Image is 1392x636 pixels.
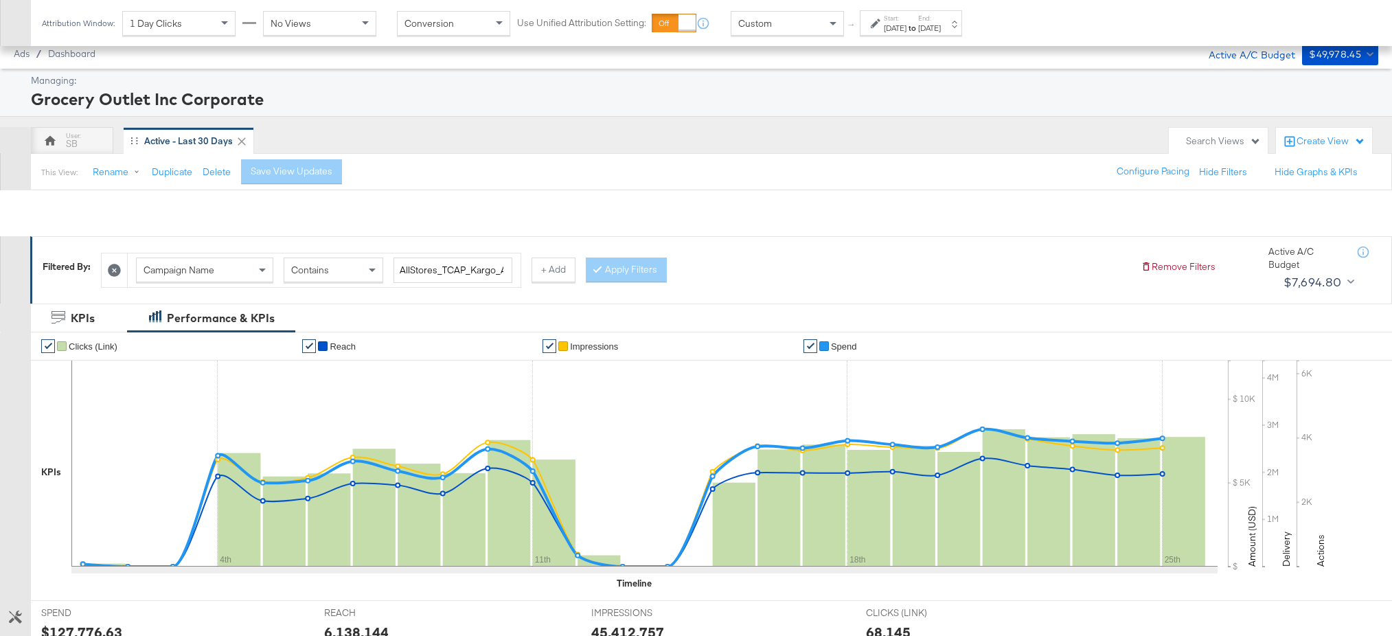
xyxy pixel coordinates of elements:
a: ✔ [41,339,55,353]
input: Enter a search term [393,258,512,283]
span: Contains [291,264,329,276]
label: Use Unified Attribution Setting: [517,16,646,30]
div: Timeline [617,577,652,590]
span: 1 Day Clicks [130,17,182,30]
div: KPIs [41,466,61,479]
span: Clicks (Link) [69,341,117,352]
span: Campaign Name [144,264,214,276]
text: Delivery [1280,532,1292,567]
label: Start: [884,14,906,23]
div: Active A/C Budget [1194,43,1295,64]
div: $7,694.80 [1283,272,1342,293]
div: Active A/C Budget [1268,245,1344,271]
div: [DATE] [884,23,906,34]
span: Conversion [404,17,454,30]
button: Remove Filters [1141,260,1216,273]
div: [DATE] [918,23,941,34]
div: Active - Last 30 Days [144,135,233,148]
span: Impressions [570,341,618,352]
button: Duplicate [152,166,192,179]
a: ✔ [302,339,316,353]
span: IMPRESSIONS [591,606,694,620]
div: Drag to reorder tab [130,137,138,144]
span: Spend [831,341,857,352]
span: / [30,48,48,59]
button: Hide Filters [1199,166,1247,179]
div: Create View [1297,135,1365,148]
span: Ads [14,48,30,59]
button: Hide Graphs & KPIs [1275,166,1358,179]
span: No Views [271,17,311,30]
button: + Add [532,258,575,282]
div: This View: [41,167,78,178]
span: Reach [330,341,356,352]
span: ↑ [845,23,858,28]
strong: to [906,23,918,33]
div: Search Views [1186,135,1261,148]
span: CLICKS (LINK) [866,606,969,620]
button: $49,978.45 [1302,43,1378,65]
span: SPEND [41,606,144,620]
div: Managing: [31,74,1375,87]
span: REACH [324,606,427,620]
text: Actions [1314,534,1327,567]
button: $7,694.80 [1278,271,1357,293]
span: Custom [738,17,772,30]
div: Filtered By: [43,260,91,273]
div: Grocery Outlet Inc Corporate [31,87,1375,111]
a: ✔ [803,339,817,353]
div: KPIs [71,310,95,326]
div: Attribution Window: [41,19,115,28]
button: Configure Pacing [1107,159,1199,184]
label: End: [918,14,941,23]
a: Dashboard [48,48,95,59]
div: SB [66,137,78,150]
text: Amount (USD) [1246,506,1258,567]
div: $49,978.45 [1309,46,1361,63]
a: ✔ [543,339,556,353]
div: Performance & KPIs [167,310,275,326]
button: Delete [203,166,231,179]
button: Rename [83,160,155,185]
